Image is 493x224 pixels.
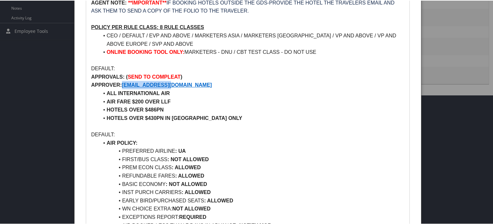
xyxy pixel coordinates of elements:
li: PREM ECON CLASS [99,163,404,171]
strong: : ALLOWED [182,189,211,194]
strong: HOTELS OVER $486PN [106,106,164,112]
strong: AIR POLICY: [106,140,137,145]
strong: HOTELS OVER $430PN IN [GEOGRAPHIC_DATA] ONLY [106,115,242,120]
p: DEFAULT: [91,64,404,72]
strong: SEND TO COMPLEAT [128,73,181,79]
li: INST PURCH CARRIERS [99,188,404,196]
strong: : NOT ALLOWED [167,156,209,161]
strong: : NOT ALLOWED [166,181,207,186]
strong: REQUIRED [179,214,206,219]
li: WN CHOICE EXTRA: [99,204,404,212]
p: DEFAULT: [91,130,404,138]
li: BASIC ECONOMY [99,180,404,188]
li: FIRST/BUS CLASS [99,155,404,163]
li: MARKETERS - DNU / CBT TEST CLASS - DO NOT USE [99,47,404,56]
a: [EMAIL_ADDRESS][DOMAIN_NAME] [122,82,212,87]
strong: AIR FARE $200 OVER LLF [106,98,170,104]
strong: : ALLOWED [204,197,233,203]
strong: ) [181,73,182,79]
li: EARLY BIRD/PURCHASED SEATS [99,196,404,204]
li: EXCEPTIONS REPORT: [99,212,404,221]
strong: : ALLOWED [175,172,204,178]
li: PREFERRED AIRLINE [99,146,404,155]
strong: NOT ALLOWED [172,205,211,211]
strong: ( [126,73,128,79]
strong: APPROVER: [91,82,122,87]
strong: : UA [175,148,186,153]
strong: ALL INTERNATIONAL AIR [106,90,170,95]
strong: : ALLOWED [172,164,201,170]
li: CEO / DEFAULT / EVP AND ABOVE / MARKETERS ASIA / MARKETERS [GEOGRAPHIC_DATA] / VP AND ABOVE / VP ... [99,31,404,47]
u: POLICY PER RULE CLASS: 8 RULE CLASSES [91,24,204,29]
strong: APPROVALS: [91,73,125,79]
li: REFUNDABLE FARES [99,171,404,180]
strong: ONLINE BOOKING TOOL ONLY: [106,49,184,54]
